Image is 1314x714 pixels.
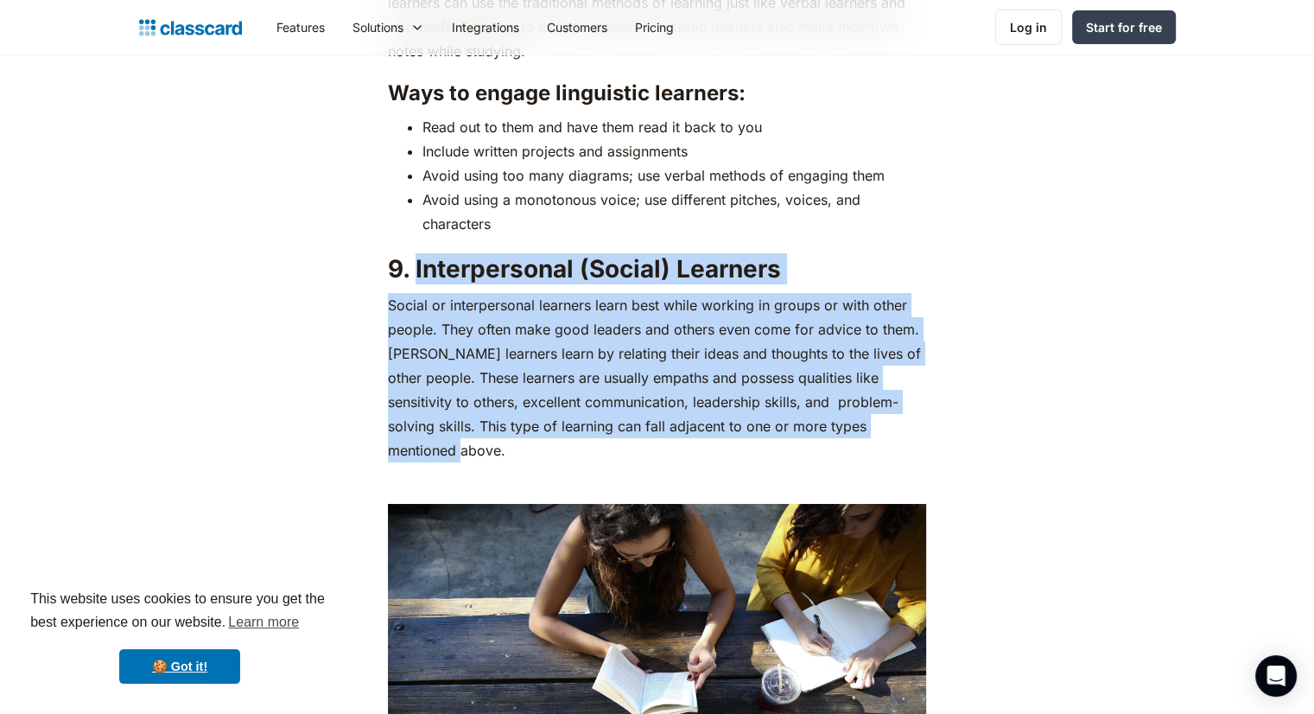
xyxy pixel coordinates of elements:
a: Customers [533,8,621,47]
li: Read out to them and have them read it back to you [422,115,926,139]
a: Integrations [438,8,533,47]
p: ‍ [388,471,926,495]
a: Features [263,8,339,47]
p: Social or interpersonal learners learn best while working in groups or with other people. They of... [388,293,926,462]
div: Open Intercom Messenger [1255,655,1297,697]
span: This website uses cookies to ensure you get the best experience on our website. [30,589,329,635]
a: Pricing [621,8,688,47]
div: Log in [1010,18,1047,36]
a: Log in [995,10,1062,45]
a: home [139,16,242,40]
li: Avoid using a monotonous voice; use different pitches, voices, and characters [422,188,926,236]
a: learn more about cookies [225,609,302,635]
a: Start for free [1072,10,1176,44]
li: Avoid using too many diagrams; use verbal methods of engaging them [422,163,926,188]
div: Solutions [339,8,438,47]
strong: Ways to engage linguistic learners: [388,80,746,105]
div: cookieconsent [14,572,346,700]
div: Start for free [1086,18,1162,36]
li: Include written projects and assignments [422,139,926,163]
div: Solutions [352,18,403,36]
a: dismiss cookie message [119,649,240,684]
strong: 9. Interpersonal (Social) Learners [388,254,781,284]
